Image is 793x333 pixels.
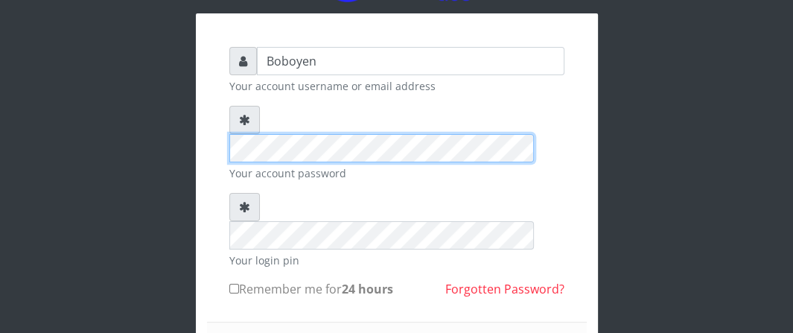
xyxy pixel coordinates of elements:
[342,281,393,297] b: 24 hours
[445,281,564,297] a: Forgotten Password?
[229,280,393,298] label: Remember me for
[229,78,564,94] small: Your account username or email address
[229,284,239,294] input: Remember me for24 hours
[229,253,564,268] small: Your login pin
[257,47,564,75] input: Username or email address
[229,165,564,181] small: Your account password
